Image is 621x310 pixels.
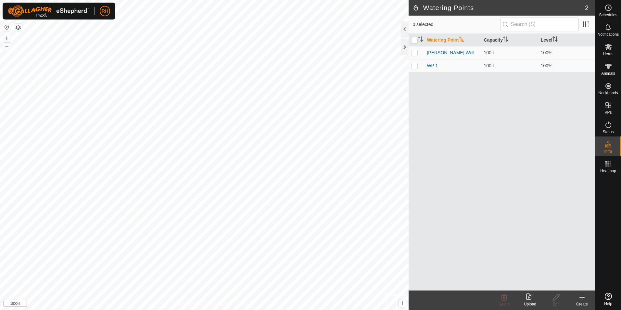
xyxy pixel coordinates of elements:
td: 100 L [481,46,538,59]
button: Reset Map [3,23,11,31]
a: Help [595,290,621,308]
h2: Watering Points [412,4,585,12]
p-sorticon: Activate to sort [503,37,508,43]
div: Upload [517,301,543,307]
span: RH [102,8,108,15]
p-sorticon: Activate to sort [418,37,423,43]
div: Create [569,301,595,307]
a: Contact Us [211,302,230,307]
span: Herds [603,52,613,56]
td: 100 L [481,59,538,72]
span: Neckbands [598,91,618,95]
span: 0 selected [412,21,500,28]
span: VPs [604,110,612,114]
button: i [399,300,406,307]
p-sorticon: Activate to sort [552,37,558,43]
th: Level [538,34,595,46]
input: Search (S) [500,18,579,31]
a: [PERSON_NAME] Well [427,50,474,55]
div: Edit [543,301,569,307]
div: 100% [541,49,592,56]
th: Watering Point [424,34,481,46]
a: Privacy Policy [179,302,203,307]
span: 2 [585,3,589,13]
span: Delete [499,302,510,306]
a: WP 1 [427,63,438,68]
button: + [3,34,11,42]
p-sorticon: Activate to sort [459,37,464,43]
span: Animals [601,71,615,75]
button: Map Layers [14,24,22,32]
span: Heatmap [600,169,616,173]
span: Infra [604,149,612,153]
span: Status [602,130,614,134]
span: Help [604,302,612,306]
div: 100% [541,62,592,69]
img: Gallagher Logo [8,5,89,17]
span: i [401,301,403,306]
button: – [3,43,11,50]
span: Schedules [599,13,617,17]
th: Capacity [481,34,538,46]
span: Notifications [598,32,619,36]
